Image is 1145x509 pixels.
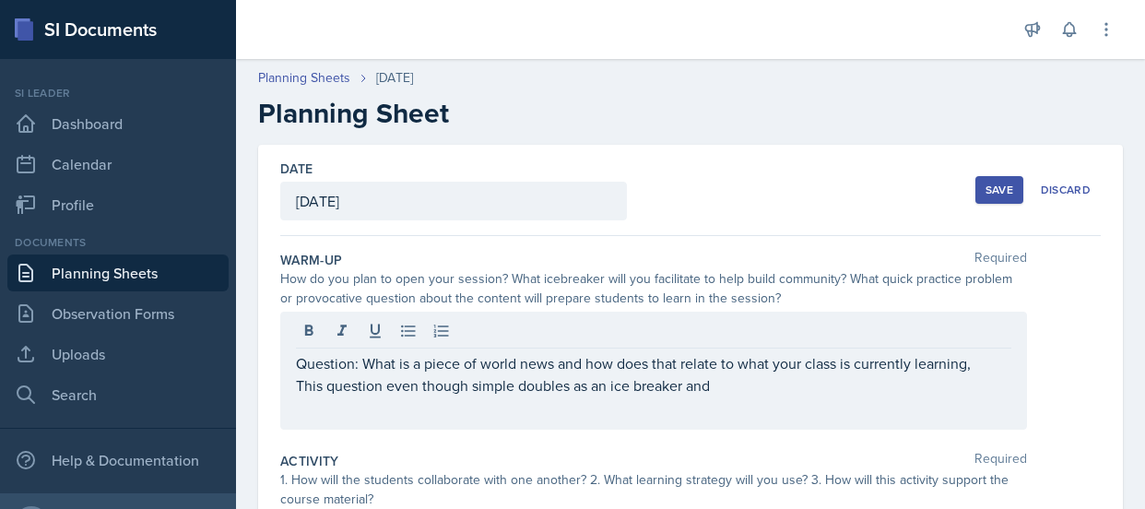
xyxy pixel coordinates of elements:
[7,295,229,332] a: Observation Forms
[986,183,1013,197] div: Save
[7,376,229,413] a: Search
[975,176,1023,204] button: Save
[7,254,229,291] a: Planning Sheets
[7,186,229,223] a: Profile
[974,251,1027,269] span: Required
[376,68,413,88] div: [DATE]
[280,470,1027,509] div: 1. How will the students collaborate with one another? 2. What learning strategy will you use? 3....
[296,352,1011,374] p: Question: What is a piece of world news and how does that relate to what your class is currently ...
[7,105,229,142] a: Dashboard
[7,336,229,373] a: Uploads
[7,442,229,479] div: Help & Documentation
[296,374,1011,397] p: This question even though simple doubles as an ice breaker and
[7,146,229,183] a: Calendar
[280,269,1027,308] div: How do you plan to open your session? What icebreaker will you facilitate to help build community...
[1031,176,1101,204] button: Discard
[974,452,1027,470] span: Required
[7,85,229,101] div: Si leader
[7,234,229,251] div: Documents
[258,68,350,88] a: Planning Sheets
[280,251,342,269] label: Warm-Up
[280,160,313,178] label: Date
[258,97,1123,130] h2: Planning Sheet
[280,452,339,470] label: Activity
[1041,183,1091,197] div: Discard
